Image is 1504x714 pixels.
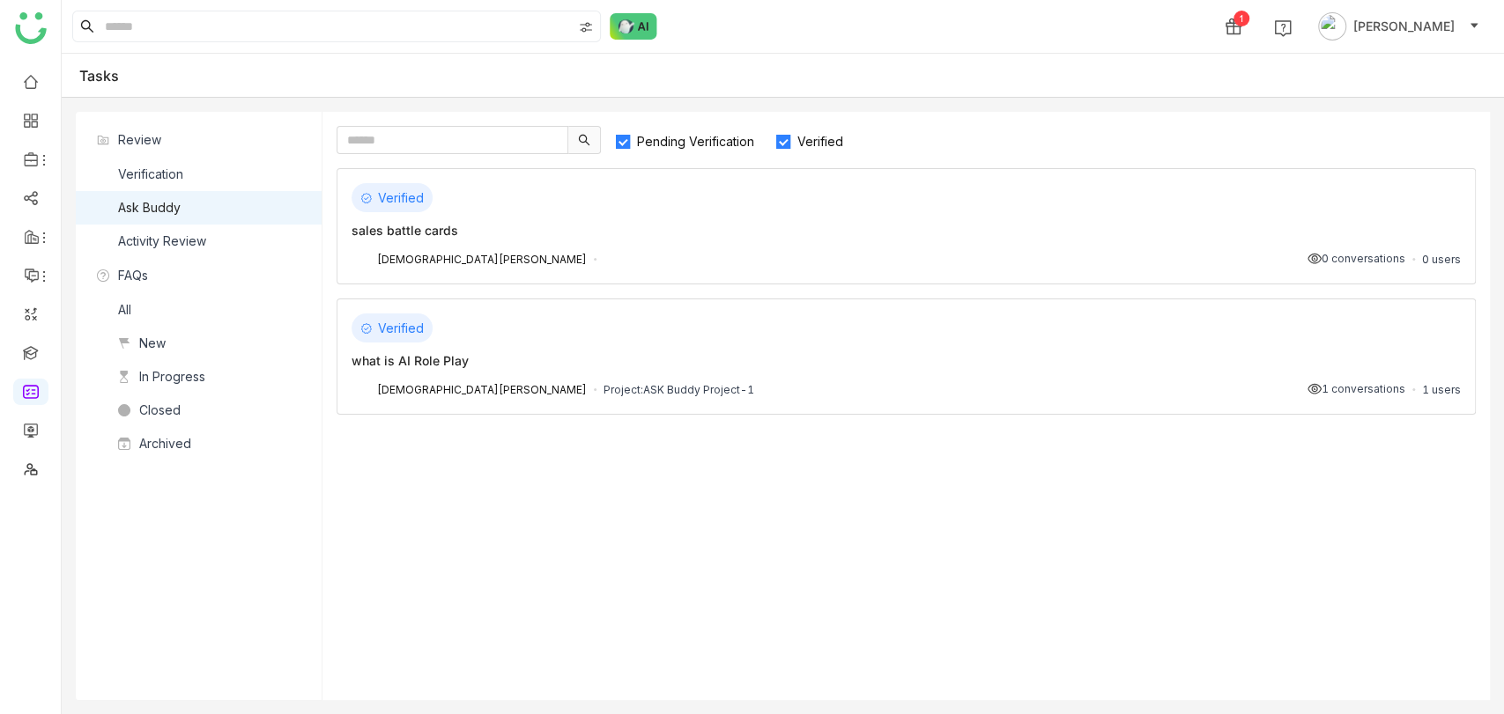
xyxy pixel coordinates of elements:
[604,383,754,396] div: ASK Buddy Project-1
[1353,17,1455,36] span: [PERSON_NAME]
[118,165,183,184] div: Verification
[610,13,657,40] img: ask-buddy-normal.svg
[1422,383,1461,396] div: 1 users
[352,248,373,269] img: 684a9b06de261c4b36a3cf65
[1308,382,1322,396] img: views.svg
[352,221,1461,239] div: sales battle cards
[1308,382,1405,397] div: 1 conversations
[118,300,131,320] div: All
[15,12,47,44] img: logo
[790,134,850,149] span: Verified
[139,401,181,420] div: Closed
[1315,12,1483,40] button: [PERSON_NAME]
[118,266,148,285] span: FAQs
[1318,12,1346,40] img: avatar
[118,232,206,251] div: Activity Review
[1274,19,1292,37] img: help.svg
[604,383,643,396] span: Project:
[579,20,593,34] img: search-type.svg
[79,67,119,85] div: Tasks
[630,134,761,149] span: Pending Verification
[1422,253,1461,266] div: 0 users
[139,334,166,353] div: New
[352,379,587,400] div: [DEMOGRAPHIC_DATA][PERSON_NAME]
[118,130,161,150] span: Review
[378,320,424,335] span: Verified
[378,190,424,205] span: Verified
[1308,252,1322,266] img: views.svg
[118,198,181,217] div: Ask Buddy
[1308,252,1405,267] div: 0 conversations
[139,367,205,386] div: In Progress
[352,248,587,269] div: [DEMOGRAPHIC_DATA][PERSON_NAME]
[1234,11,1249,26] div: 1
[352,351,1461,370] div: what is AI Role Play
[139,434,191,453] div: Archived
[352,379,373,400] img: 684a9b06de261c4b36a3cf65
